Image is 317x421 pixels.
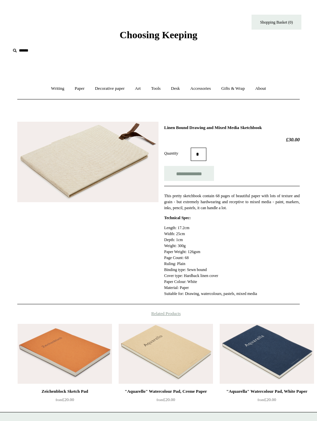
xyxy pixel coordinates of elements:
span: £20.00 [258,397,276,402]
a: "Aquarello" Watercolour Pad, Creme Paper from£20.00 [119,387,213,415]
div: "Aquarello" Watercolour Pad, Creme Paper [120,387,211,395]
div: Zeichenblock Sketch Pad [19,387,110,395]
label: Quantity [164,150,191,156]
span: from [258,398,264,402]
a: About [251,80,271,97]
p: Length: 17.2cm Width: 25cm Depth: 1cm Weight: 300g Paper Weight: 126gsm Page Count: 68 Ruling: Pl... [164,225,300,297]
span: Choosing Keeping [120,29,197,40]
a: Choosing Keeping [120,35,197,39]
span: from [55,398,62,402]
a: Writing [47,80,69,97]
span: £20.00 [55,397,74,402]
span: from [157,398,163,402]
span: £20.00 [157,397,175,402]
a: "Aquarello" Watercolour Pad, Creme Paper "Aquarello" Watercolour Pad, Creme Paper [119,324,213,384]
a: Zeichenblock Sketch Pad from£20.00 [18,387,112,415]
h2: £30.00 [164,137,300,143]
div: "Aquarella" Watercolour Pad, White Paper [221,387,312,395]
a: Desk [166,80,185,97]
a: Decorative paper [90,80,129,97]
a: Zeichenblock Sketch Pad Zeichenblock Sketch Pad [18,324,112,384]
img: Zeichenblock Sketch Pad [18,324,112,384]
a: Paper [70,80,89,97]
a: Tools [147,80,165,97]
img: "Aquarello" Watercolour Pad, Creme Paper [119,324,213,384]
img: Linen Bound Drawing and Mixed Media Sketchbook [17,122,158,203]
a: Gifts & Wrap [217,80,250,97]
h1: Linen Bound Drawing and Mixed Media Sketchbook [164,125,300,130]
strong: Technical Spec: [164,215,191,220]
a: Accessories [186,80,216,97]
a: "Aquarella" Watercolour Pad, White Paper "Aquarella" Watercolour Pad, White Paper [220,324,314,384]
p: This pretty sketchbook contain 68 pages of beautiful paper with lots of texture and grain - but e... [164,193,300,211]
a: Art [130,80,145,97]
a: "Aquarella" Watercolour Pad, White Paper from£20.00 [220,387,314,415]
img: "Aquarella" Watercolour Pad, White Paper [220,324,314,384]
a: Shopping Basket (0) [252,15,301,30]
